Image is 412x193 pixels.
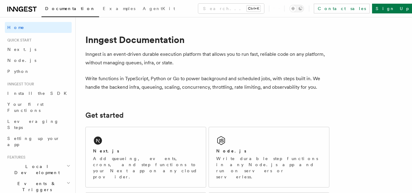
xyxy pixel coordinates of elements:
[7,58,36,63] span: Node.js
[7,24,24,30] span: Home
[139,2,179,16] a: AgentKit
[5,180,66,193] span: Events & Triggers
[85,34,329,45] h1: Inngest Documentation
[99,2,139,16] a: Examples
[7,69,30,74] span: Python
[7,119,59,130] span: Leveraging Steps
[209,127,329,188] a: Node.jsWrite durable step functions in any Node.js app and run on servers or serverless.
[5,163,66,176] span: Local Development
[5,66,72,77] a: Python
[7,136,60,147] span: Setting up your app
[85,111,124,120] a: Get started
[198,4,264,13] button: Search...Ctrl+K
[289,5,304,12] button: Toggle dark mode
[45,6,95,11] span: Documentation
[7,47,36,52] span: Next.js
[5,116,72,133] a: Leveraging Steps
[5,38,31,43] span: Quick start
[5,99,72,116] a: Your first Functions
[5,88,72,99] a: Install the SDK
[5,82,34,87] span: Inngest tour
[5,22,72,33] a: Home
[93,155,199,180] p: Add queueing, events, crons, and step functions to your Next app on any cloud provider.
[103,6,135,11] span: Examples
[5,155,25,160] span: Features
[7,91,70,96] span: Install the SDK
[216,155,322,180] p: Write durable step functions in any Node.js app and run on servers or serverless.
[85,127,206,188] a: Next.jsAdd queueing, events, crons, and step functions to your Next app on any cloud provider.
[5,161,72,178] button: Local Development
[5,44,72,55] a: Next.js
[216,148,246,154] h2: Node.js
[41,2,99,17] a: Documentation
[7,102,44,113] span: Your first Functions
[85,50,329,67] p: Inngest is an event-driven durable execution platform that allows you to run fast, reliable code ...
[5,133,72,150] a: Setting up your app
[5,55,72,66] a: Node.js
[85,74,329,91] p: Write functions in TypeScript, Python or Go to power background and scheduled jobs, with steps bu...
[143,6,175,11] span: AgentKit
[93,148,119,154] h2: Next.js
[247,5,260,12] kbd: Ctrl+K
[314,4,370,13] a: Contact sales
